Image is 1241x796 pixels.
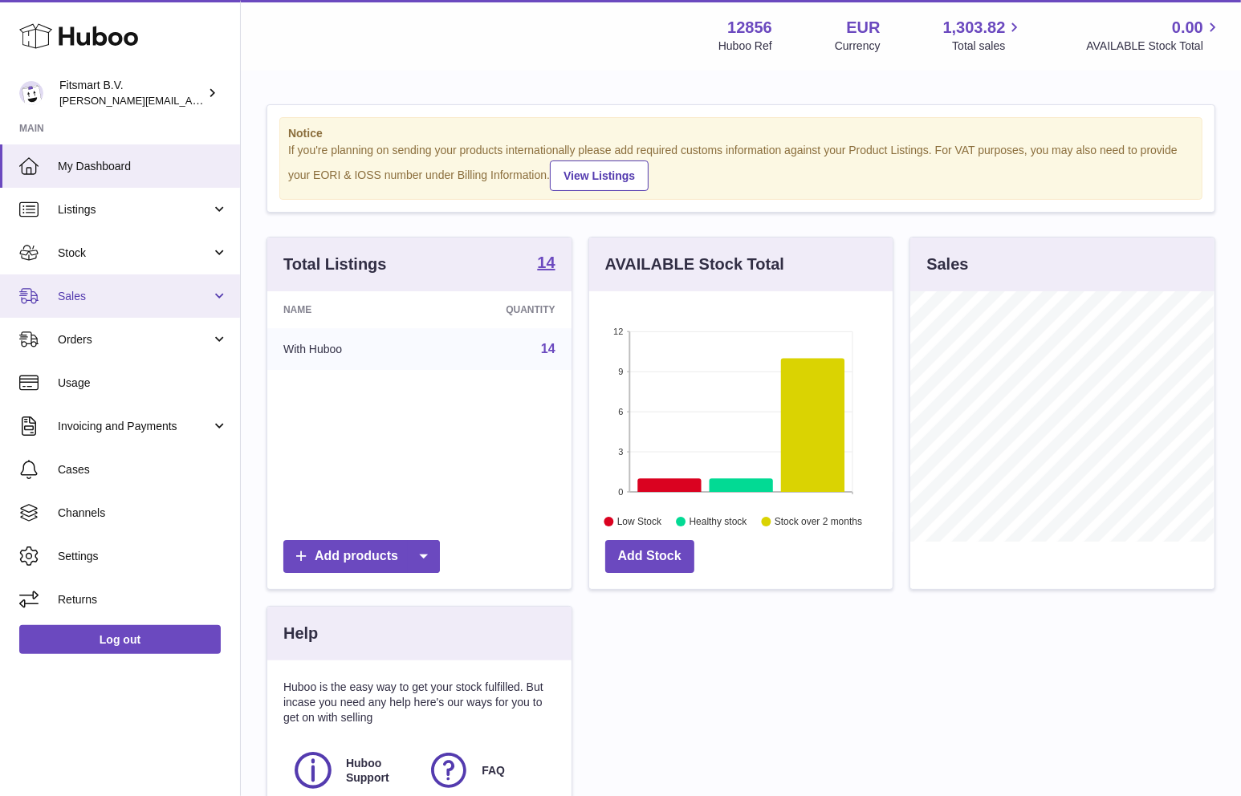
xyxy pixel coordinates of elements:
span: Usage [58,376,228,391]
a: Add Stock [605,540,694,573]
th: Quantity [428,291,572,328]
span: Invoicing and Payments [58,419,211,434]
span: Channels [58,506,228,521]
h3: Help [283,623,318,644]
strong: 12856 [727,17,772,39]
p: Huboo is the easy way to get your stock fulfilled. But incase you need any help here's our ways f... [283,680,555,725]
text: 0 [618,487,623,497]
div: Fitsmart B.V. [59,78,204,108]
div: Huboo Ref [718,39,772,54]
text: 6 [618,407,623,416]
a: View Listings [550,160,649,191]
span: Sales [58,289,211,304]
span: Stock [58,246,211,261]
span: Orders [58,332,211,347]
span: AVAILABLE Stock Total [1086,39,1222,54]
h3: Sales [926,254,968,275]
text: Healthy stock [689,516,747,527]
span: Returns [58,592,228,607]
span: FAQ [482,763,505,778]
a: 1,303.82 Total sales [943,17,1024,54]
span: 1,303.82 [943,17,1006,39]
th: Name [267,291,428,328]
text: 9 [618,367,623,376]
span: My Dashboard [58,159,228,174]
span: Listings [58,202,211,217]
text: 3 [618,447,623,457]
a: 14 [537,254,555,274]
span: 0.00 [1172,17,1203,39]
strong: Notice [288,126,1194,141]
a: FAQ [427,749,547,792]
text: Stock over 2 months [775,516,862,527]
span: [PERSON_NAME][EMAIL_ADDRESS][DOMAIN_NAME] [59,94,322,107]
text: 12 [613,327,623,336]
strong: EUR [846,17,880,39]
h3: Total Listings [283,254,387,275]
img: jonathan@leaderoo.com [19,81,43,105]
h3: AVAILABLE Stock Total [605,254,784,275]
a: Log out [19,625,221,654]
span: Settings [58,549,228,564]
span: Cases [58,462,228,477]
span: Huboo Support [346,756,409,786]
a: 14 [541,342,555,355]
a: Huboo Support [291,749,411,792]
div: If you're planning on sending your products internationally please add required customs informati... [288,143,1194,191]
a: Add products [283,540,440,573]
div: Currency [835,39,881,54]
a: 0.00 AVAILABLE Stock Total [1086,17,1222,54]
strong: 14 [537,254,555,270]
text: Low Stock [617,516,662,527]
span: Total sales [952,39,1023,54]
td: With Huboo [267,328,428,370]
